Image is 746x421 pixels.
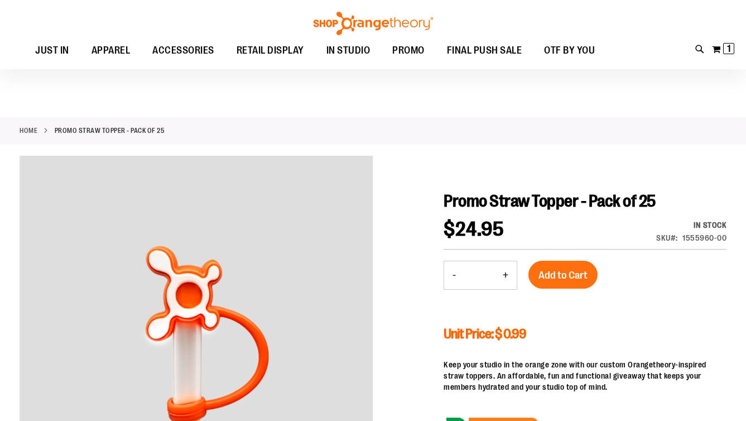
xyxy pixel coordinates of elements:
span: 1 [727,43,731,54]
a: IN STUDIO [315,38,382,64]
span: $24.95 [444,218,504,241]
span: OTF BY YOU [544,38,595,63]
a: OTF BY YOU [533,38,606,64]
a: PROMO [381,38,436,64]
span: Add to Cart [538,269,588,281]
strong: Promo Straw Topper - Pack of 25 [55,126,165,136]
span: FINAL PUSH SALE [447,38,522,63]
span: IN STUDIO [326,38,370,63]
button: Increase product quantity [494,261,517,289]
a: APPAREL [80,38,142,64]
div: 1555960-00 [682,232,726,243]
a: FINAL PUSH SALE [436,38,533,64]
a: ACCESSORIES [141,38,225,63]
p: Keep your studio in the orange zone with our custom Orangetheory-inspired straw toppers. An affor... [444,359,726,393]
span: APPAREL [92,38,131,63]
div: Availability [656,219,726,231]
input: Product quantity [464,262,494,289]
strong: SKU [656,233,678,242]
span: Promo Straw Topper - Pack of 25 [444,192,656,210]
a: JUST IN [24,38,80,64]
span: Unit Price: $ 0.99 [444,326,526,342]
button: Decrease product quantity [444,261,464,289]
span: RETAIL DISPLAY [237,38,304,63]
button: Add to Cart [528,261,598,289]
span: JUST IN [35,38,69,63]
a: Home [20,126,37,136]
span: ACCESSORIES [152,38,214,63]
span: PROMO [392,38,425,63]
a: RETAIL DISPLAY [225,38,315,64]
img: Shop Orangetheory [312,12,435,35]
span: In stock [694,221,726,229]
